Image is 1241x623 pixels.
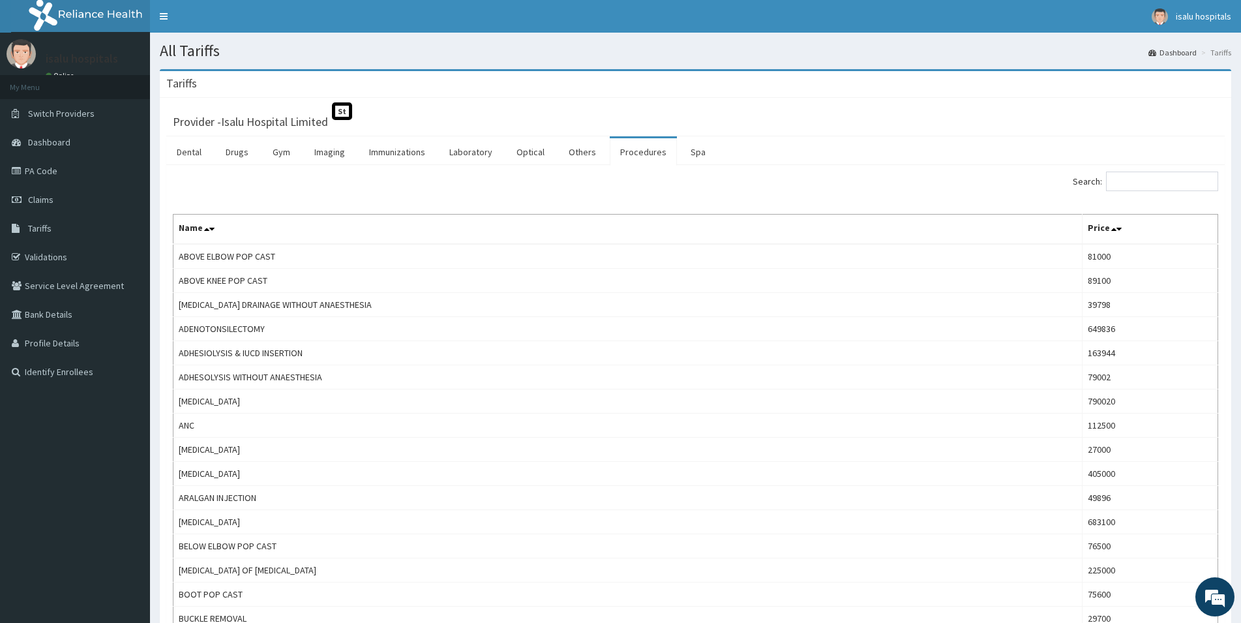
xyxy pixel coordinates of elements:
[215,138,259,166] a: Drugs
[1083,293,1218,317] td: 39798
[304,138,355,166] a: Imaging
[1083,317,1218,341] td: 649836
[506,138,555,166] a: Optical
[1083,510,1218,534] td: 683100
[359,138,436,166] a: Immunizations
[173,414,1083,438] td: ANC
[1083,534,1218,558] td: 76500
[7,39,36,68] img: User Image
[173,293,1083,317] td: [MEDICAL_DATA] DRAINAGE WITHOUT ANAESTHESIA
[173,215,1083,245] th: Name
[173,365,1083,389] td: ADHESOLYSIS WITHOUT ANAESTHESIA
[439,138,503,166] a: Laboratory
[173,534,1083,558] td: BELOW ELBOW POP CAST
[28,136,70,148] span: Dashboard
[173,317,1083,341] td: ADENOTONSILECTOMY
[173,341,1083,365] td: ADHESIOLYSIS & IUCD INSERTION
[173,583,1083,607] td: BOOT POP CAST
[173,486,1083,510] td: ARALGAN INJECTION
[1083,341,1218,365] td: 163944
[166,78,197,89] h3: Tariffs
[173,244,1083,269] td: ABOVE ELBOW POP CAST
[173,269,1083,293] td: ABOVE KNEE POP CAST
[1083,215,1218,245] th: Price
[1083,414,1218,438] td: 112500
[166,138,212,166] a: Dental
[173,510,1083,534] td: [MEDICAL_DATA]
[1083,244,1218,269] td: 81000
[173,558,1083,583] td: [MEDICAL_DATA] OF [MEDICAL_DATA]
[28,108,95,119] span: Switch Providers
[173,389,1083,414] td: [MEDICAL_DATA]
[262,138,301,166] a: Gym
[1148,47,1197,58] a: Dashboard
[173,438,1083,462] td: [MEDICAL_DATA]
[1198,47,1231,58] li: Tariffs
[558,138,606,166] a: Others
[28,194,53,205] span: Claims
[1106,172,1218,191] input: Search:
[1083,486,1218,510] td: 49896
[1083,389,1218,414] td: 790020
[1083,269,1218,293] td: 89100
[173,116,328,128] h3: Provider - Isalu Hospital Limited
[1073,172,1218,191] label: Search:
[28,222,52,234] span: Tariffs
[173,462,1083,486] td: [MEDICAL_DATA]
[160,42,1231,59] h1: All Tariffs
[1083,462,1218,486] td: 405000
[1083,438,1218,462] td: 27000
[1083,365,1218,389] td: 79002
[680,138,716,166] a: Spa
[46,53,118,65] p: isalu hospitals
[332,102,352,120] span: St
[610,138,677,166] a: Procedures
[1152,8,1168,25] img: User Image
[1083,583,1218,607] td: 75600
[1176,10,1231,22] span: isalu hospitals
[46,71,77,80] a: Online
[1083,558,1218,583] td: 225000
